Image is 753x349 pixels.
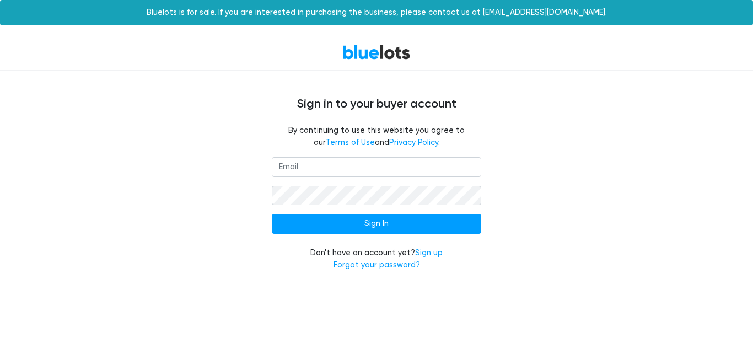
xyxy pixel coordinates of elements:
a: Sign up [415,248,443,257]
div: Don't have an account yet? [272,247,481,271]
input: Sign In [272,214,481,234]
h4: Sign in to your buyer account [46,97,707,111]
a: Forgot your password? [334,260,420,270]
input: Email [272,157,481,177]
a: BlueLots [342,44,411,60]
a: Terms of Use [326,138,375,147]
a: Privacy Policy [389,138,438,147]
fieldset: By continuing to use this website you agree to our and . [272,125,481,148]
